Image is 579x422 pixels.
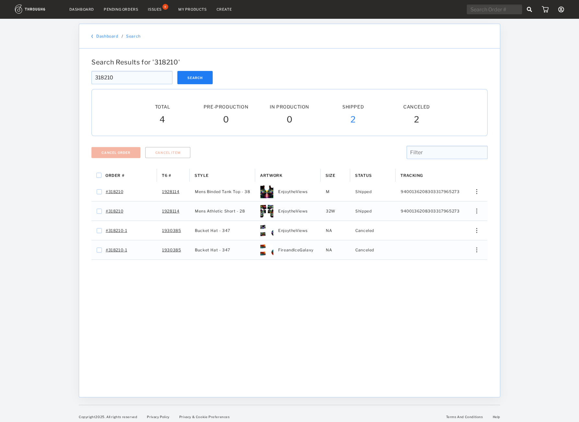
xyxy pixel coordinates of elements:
span: 0 [223,114,229,126]
div: Press SPACE to select this row. [91,201,487,221]
span: Bucket Hat - 347 [195,246,230,254]
span: Shipped [355,207,372,215]
span: Cancel Item [155,151,181,154]
img: 7a973779-6b2f-47bc-b549-1e2304d8585e-NA.jpg [260,244,273,257]
a: Help [493,415,500,419]
img: logo.1c10ca64.svg [15,5,60,14]
span: Canceled [355,226,374,235]
img: 5751fcf9-d7f2-451f-a8e8-00f6815d8933-NA.jpg [260,224,273,237]
img: back_bracket.f28aa67b.svg [91,34,93,38]
span: Cancel Order [101,151,130,154]
span: Canceled [403,104,430,109]
img: ef46b631-33d7-4cbf-a68f-a60cff621dc0-28.jpg [260,205,273,218]
a: #318210-1 [106,246,127,254]
button: Cancel Item [145,147,191,158]
a: Terms And Conditions [446,415,483,419]
span: Copyright 2025 . All rights reserved [79,415,137,419]
img: icon_cart.dab5cea1.svg [542,6,549,13]
span: Tracking [400,173,423,178]
div: Press SPACE to select this row. [91,240,487,260]
span: Mens Binded Tank Top - 38 [195,188,250,196]
div: 32W [321,201,350,221]
img: meatball_vertical.0c7b41df.svg [476,209,477,213]
div: Press SPACE to select this row. [91,182,487,201]
a: My Products [178,7,207,12]
a: #318210 [106,188,123,196]
span: 0 [287,114,293,126]
span: FireandIceGalaxy [278,246,313,254]
div: NA [321,221,350,240]
a: Dashboard [69,7,94,12]
span: Search Results for ' 318210 ' [91,58,180,66]
a: Issues8 [148,6,169,12]
div: NA [321,240,350,259]
span: Status [355,173,372,178]
span: Artwork [260,173,282,178]
img: 94707e4f-7305-4480-97ac-2ab77ce80a17-4XL.jpg [260,185,273,198]
span: Style [195,173,208,178]
button: Cancel Order [91,147,140,158]
div: M [321,182,350,201]
a: Dashboard [96,34,118,39]
span: 2 [350,114,356,126]
span: 2 [414,114,419,126]
a: 1930385 [162,226,181,235]
span: Canceled [355,246,374,254]
span: Size [325,173,335,178]
span: Shipped [342,104,364,109]
input: Filter [407,146,488,159]
a: 1928114 [162,188,179,196]
div: 8 [162,4,168,10]
div: Press SPACE to select this row. [91,221,487,240]
a: Pending Orders [104,7,138,12]
span: Bucket Hat - 347 [195,226,230,235]
span: Pre-Production [204,104,248,109]
span: Mens Athletic Short - 28 [195,207,245,215]
img: meatball_vertical.0c7b41df.svg [476,189,477,194]
span: EnjoytheViews [278,226,308,235]
span: EnjoytheViews [278,207,308,215]
a: #318210 [106,207,123,215]
a: #318210-1 [106,226,127,235]
span: EnjoytheViews [278,188,308,196]
a: Create [217,7,232,12]
span: Total [155,104,170,109]
button: Search [177,71,213,84]
a: Search [126,34,141,39]
a: Privacy & Cookie Preferences [179,415,230,419]
img: meatball_vertical.0c7b41df.svg [476,247,477,252]
span: Shipped [355,188,372,196]
a: Privacy Policy [147,415,169,419]
span: 9400136208303317965273 [401,207,459,215]
input: Search Order # [91,71,172,84]
div: Issues [148,7,162,12]
span: 9400136208303317965273 [401,188,459,196]
span: Order # [105,173,124,178]
input: Search Order # [467,5,522,14]
span: 4 [160,114,165,126]
a: 1928114 [162,207,179,215]
img: meatball_vertical.0c7b41df.svg [476,228,477,233]
a: 1930385 [162,246,181,254]
span: T6 # [162,173,171,178]
span: In Production [270,104,309,109]
div: / [122,34,123,39]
